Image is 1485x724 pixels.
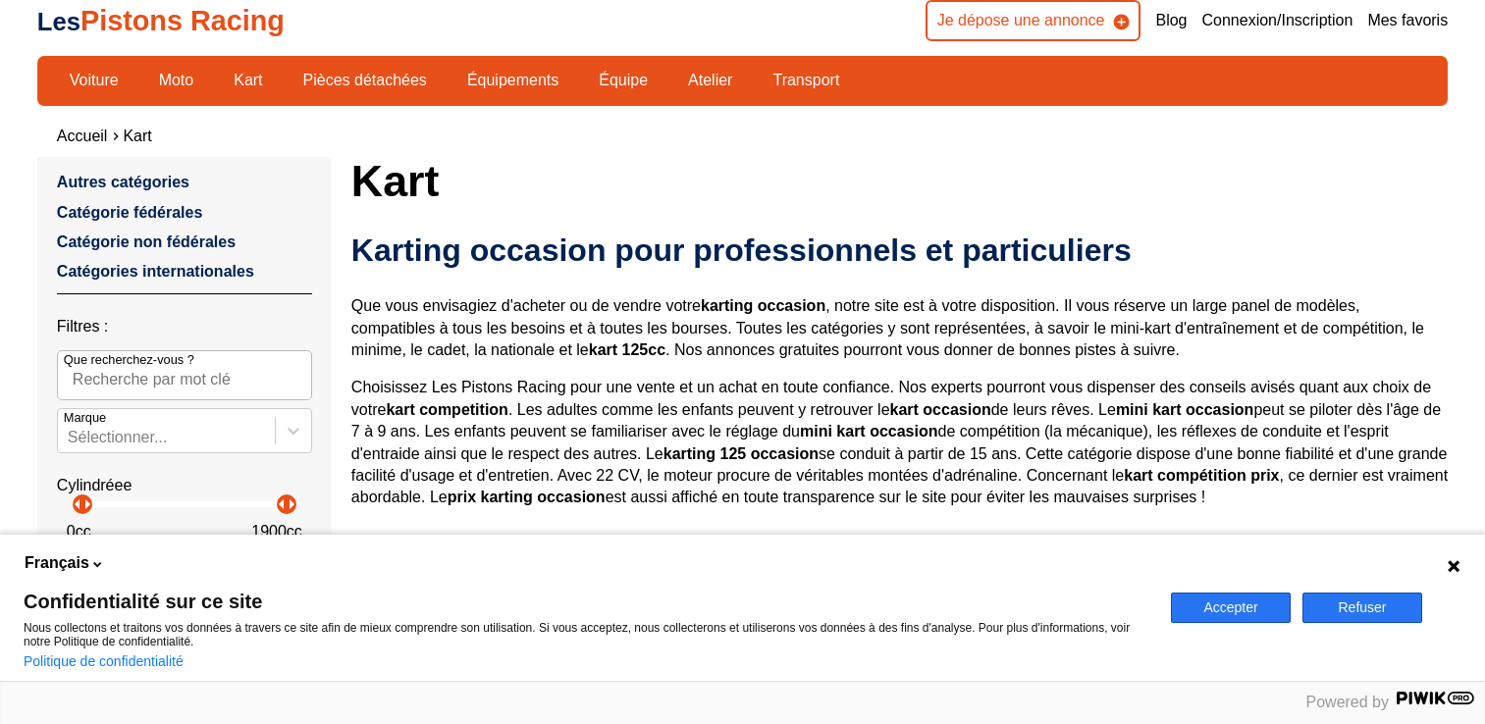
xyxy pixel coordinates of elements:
a: Équipements [454,64,571,97]
strong: kart 125cc [589,341,665,358]
a: Kart [221,64,275,97]
p: Que vous envisagiez d'acheter ou de vendre votre , notre site est à votre disposition. Il vous ré... [351,295,1448,361]
button: Refuser [1302,593,1422,623]
strong: kart competition [386,401,507,418]
span: Powered by [1306,694,1390,710]
a: Moto [146,64,207,97]
a: Catégorie fédérales [57,204,203,221]
span: Confidentialité sur ce site [24,592,1147,611]
a: Accueil [57,128,108,144]
input: Que recherchez-vous ? [57,350,312,399]
a: Autres catégories [57,174,189,190]
strong: mini kart occasion [1116,401,1254,418]
a: Voiture [57,64,132,97]
p: arrow_right [76,492,99,516]
p: Marque [64,409,106,427]
h2: Karting occasion pour professionnels et particuliers [351,231,1448,270]
span: Français [25,552,89,574]
a: Catégories internationales [57,263,254,280]
a: Kart [123,128,151,144]
a: Catégorie non fédérales [57,233,236,250]
strong: prix karting occasion [448,489,606,505]
p: Cylindréee [57,475,312,496]
a: Pièces détachées [291,64,440,97]
a: Connexion/Inscription [1202,10,1353,31]
a: Transport [760,64,852,97]
a: Atelier [675,64,745,97]
a: Politique de confidentialité [24,653,184,669]
p: Nous collectons et traitons vos données à travers ce site afin de mieux comprendre son utilisatio... [24,621,1147,648]
strong: karting occasion [701,297,825,314]
p: arrow_right [280,492,303,516]
input: MarqueSélectionner... [68,429,72,446]
strong: kart compétition prix [1124,467,1279,484]
p: arrow_left [270,492,293,516]
span: Les [37,8,80,35]
p: Que recherchez-vous ? [64,351,194,369]
a: Mes favoris [1367,10,1448,31]
a: Équipe [586,64,661,97]
button: Accepter [1171,593,1291,623]
p: 0 cc [67,521,91,543]
strong: mini kart occasion [800,423,938,440]
p: Choisissez Les Pistons Racing pour une vente et un achat en toute confiance. Nos experts pourront... [351,377,1448,508]
p: Filtres : [57,316,312,337]
strong: karting 125 occasion [663,445,819,462]
h1: Kart [351,157,1448,204]
p: arrow_left [66,492,89,516]
a: Blog [1155,10,1187,31]
strong: kart occasion [890,401,991,418]
p: 1900 cc [251,521,302,543]
a: LesPistons Racing [37,5,285,36]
